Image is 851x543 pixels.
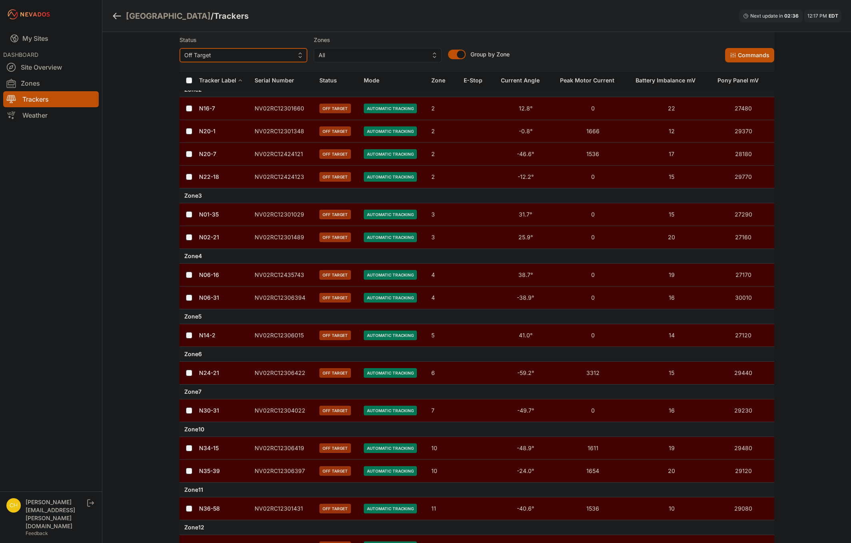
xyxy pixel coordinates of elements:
[179,483,774,497] td: Zone 11
[319,104,351,113] span: Off Target
[184,50,291,60] span: Off Target
[364,368,417,378] span: Automatic Tracking
[6,498,21,513] img: chris.young@nevados.solar
[364,331,417,340] span: Automatic Tracking
[713,97,774,120] td: 27480
[319,126,351,136] span: Off Target
[750,13,783,19] span: Next update in
[179,188,774,203] td: Zone 3
[179,347,774,362] td: Zone 6
[631,264,712,287] td: 19
[555,120,631,143] td: 1666
[426,497,459,520] td: 11
[496,203,555,226] td: 31.7°
[250,203,315,226] td: NV02RC12301029
[250,437,315,460] td: NV02RC12306419
[126,10,211,22] div: [GEOGRAPHIC_DATA]
[364,232,417,242] span: Automatic Tracking
[199,445,219,451] a: N34-15
[211,10,214,22] span: /
[717,76,759,84] div: Pony Panel mV
[496,166,555,188] td: -12.2°
[319,210,351,219] span: Off Target
[3,75,99,91] a: Zones
[199,332,215,339] a: N14-2
[199,407,219,414] a: N30-31
[636,71,702,90] button: Battery Imbalance mV
[214,10,249,22] h3: Trackers
[713,120,774,143] td: 29370
[631,97,712,120] td: 22
[364,466,417,476] span: Automatic Tracking
[199,173,219,180] a: N22-18
[3,29,99,48] a: My Sites
[250,324,315,347] td: NV02RC12306015
[713,437,774,460] td: 29480
[501,76,540,84] div: Current Angle
[631,399,712,422] td: 16
[496,120,555,143] td: -0.8°
[496,143,555,166] td: -46.6°
[364,210,417,219] span: Automatic Tracking
[713,399,774,422] td: 29230
[426,166,459,188] td: 2
[179,249,774,264] td: Zone 4
[426,203,459,226] td: 3
[319,504,351,513] span: Off Target
[364,406,417,415] span: Automatic Tracking
[713,497,774,520] td: 29080
[713,362,774,385] td: 29440
[713,143,774,166] td: 28180
[364,126,417,136] span: Automatic Tracking
[26,530,48,536] a: Feedback
[426,143,459,166] td: 2
[426,120,459,143] td: 2
[250,460,315,483] td: NV02RC12306397
[496,264,555,287] td: 38.7°
[426,460,459,483] td: 10
[179,48,307,62] button: Off Target
[631,437,712,460] td: 19
[319,172,351,182] span: Off Target
[807,13,827,19] span: 12:17 PM
[464,71,489,90] button: E-Stop
[829,13,838,19] span: EDT
[199,467,220,474] a: N35-39
[555,324,631,347] td: 0
[319,232,351,242] span: Off Target
[250,497,315,520] td: NV02RC12301431
[319,331,351,340] span: Off Target
[496,324,555,347] td: 41.0°
[555,264,631,287] td: 0
[319,149,351,159] span: Off Target
[364,149,417,159] span: Automatic Tracking
[496,437,555,460] td: -48.9°
[631,362,712,385] td: 15
[199,150,216,157] a: N20-7
[364,293,417,303] span: Automatic Tracking
[713,324,774,347] td: 27120
[319,466,351,476] span: Off Target
[555,203,631,226] td: 0
[713,460,774,483] td: 29120
[725,48,774,62] button: Commands
[555,497,631,520] td: 1536
[555,166,631,188] td: 0
[364,71,386,90] button: Mode
[3,91,99,107] a: Trackers
[250,143,315,166] td: NV02RC12424121
[250,120,315,143] td: NV02RC12301348
[713,203,774,226] td: 27290
[364,172,417,182] span: Automatic Tracking
[431,71,452,90] button: Zone
[364,504,417,513] span: Automatic Tracking
[199,505,220,512] a: N36-58
[426,324,459,347] td: 5
[179,422,774,437] td: Zone 10
[426,437,459,460] td: 10
[713,264,774,287] td: 27170
[496,226,555,249] td: 25.9°
[555,143,631,166] td: 1536
[199,234,219,240] a: N02-21
[26,498,86,530] div: [PERSON_NAME][EMAIL_ADDRESS][PERSON_NAME][DOMAIN_NAME]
